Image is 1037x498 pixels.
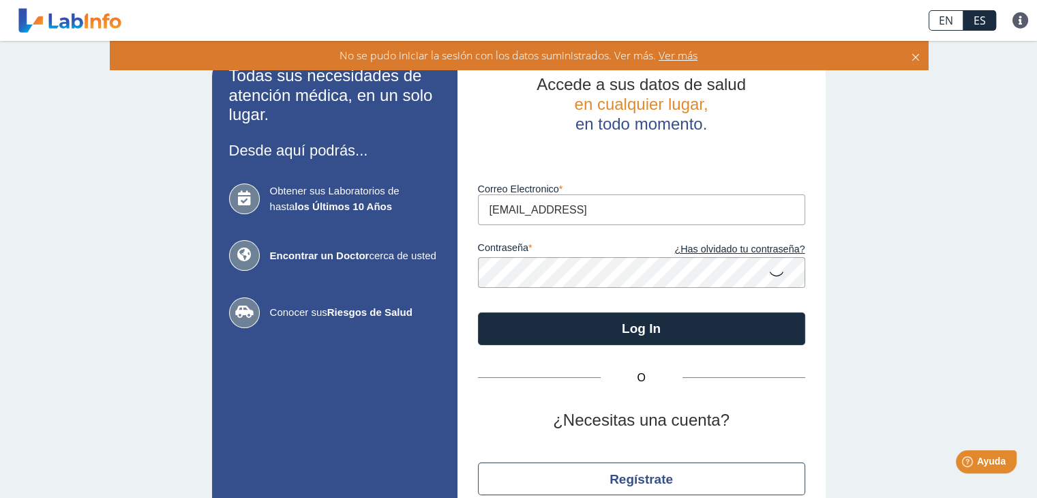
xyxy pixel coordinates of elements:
span: Conocer sus [270,305,440,321]
h2: Todas sus necesidades de atención médica, en un solo lugar. [229,66,440,125]
iframe: Help widget launcher [916,445,1022,483]
b: Encontrar un Doctor [270,250,370,261]
b: los Últimos 10 Años [295,201,392,212]
span: Ver más [656,48,697,63]
button: Regístrate [478,463,805,495]
span: Accede a sus datos de salud [537,75,746,93]
a: ES [963,10,996,31]
button: Log In [478,312,805,345]
label: Correo Electronico [478,184,805,194]
b: Riesgos de Salud [327,306,412,318]
a: ¿Has olvidado tu contraseña? [642,242,805,257]
span: Obtener sus Laboratorios de hasta [270,184,440,214]
h2: ¿Necesitas una cuenta? [478,411,805,430]
label: contraseña [478,242,642,257]
span: en todo momento. [575,115,707,133]
span: O [601,370,682,386]
h3: Desde aquí podrás... [229,142,440,159]
a: EN [929,10,963,31]
span: cerca de usted [270,248,440,264]
span: en cualquier lugar, [574,95,708,113]
span: No se pudo iniciar la sesión con los datos suministrados. Ver más. [340,48,656,63]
